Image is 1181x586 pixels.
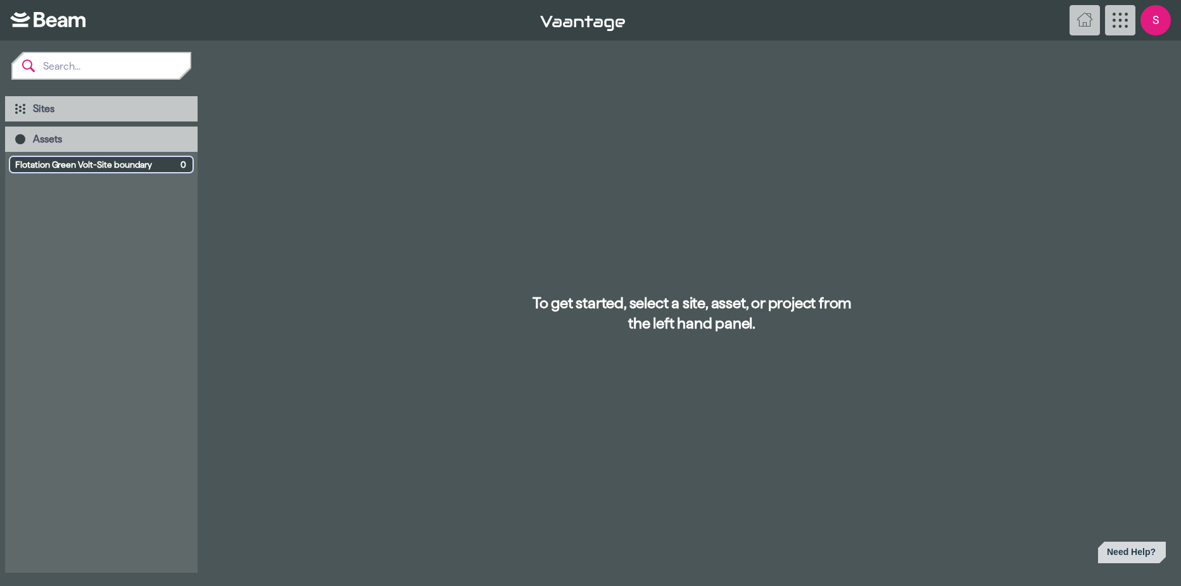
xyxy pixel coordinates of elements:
[540,16,626,31] img: Vaantage - Home
[33,134,62,144] span: Assets
[15,158,175,171] span: Flotation Green Volt-Site boundary
[1140,5,1171,35] span: S
[1072,537,1171,572] iframe: Help widget launcher
[1070,5,1100,35] button: Home
[10,12,85,27] img: Beam - Home
[1105,5,1135,35] button: App Menu
[33,103,54,114] span: Sites
[524,293,861,334] h2: To get started, select a site, asset, or project from the left hand panel.
[540,13,1065,28] div: v 1.3.0
[35,53,190,78] input: Search...
[1140,5,1171,35] div: Account Menu
[180,158,186,171] span: 0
